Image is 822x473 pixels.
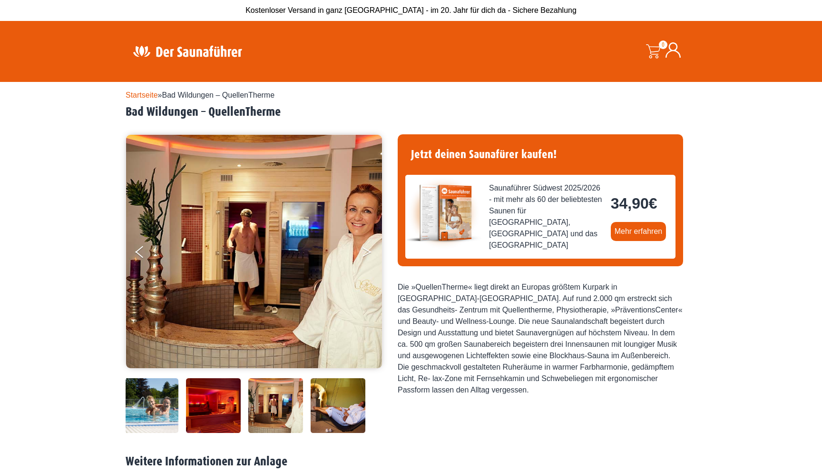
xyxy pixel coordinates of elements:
h4: Jetzt deinen Saunafürer kaufen! [405,142,675,167]
h2: Bad Wildungen – QuellenTherme [126,105,696,120]
div: Die »QuellenTherme« liegt direkt an Europas größtem Kurpark in [GEOGRAPHIC_DATA]-[GEOGRAPHIC_DATA... [398,282,683,396]
a: Startseite [126,91,158,99]
span: Bad Wildungen – QuellenTherme [162,91,275,99]
button: Previous [136,242,159,266]
span: » [126,91,274,99]
span: Saunaführer Südwest 2025/2026 - mit mehr als 60 der beliebtesten Saunen für [GEOGRAPHIC_DATA], [G... [489,182,603,251]
h2: Weitere Informationen zur Anlage [126,454,696,469]
span: € [649,195,657,212]
span: Kostenloser Versand in ganz [GEOGRAPHIC_DATA] - im 20. Jahr für dich da - Sichere Bezahlung [245,6,577,14]
bdi: 34,90 [611,195,657,212]
img: der-saunafuehrer-2025-suedwest.jpg [405,175,481,251]
button: Next [362,242,385,266]
a: Mehr erfahren [611,222,666,241]
span: 0 [659,40,667,49]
